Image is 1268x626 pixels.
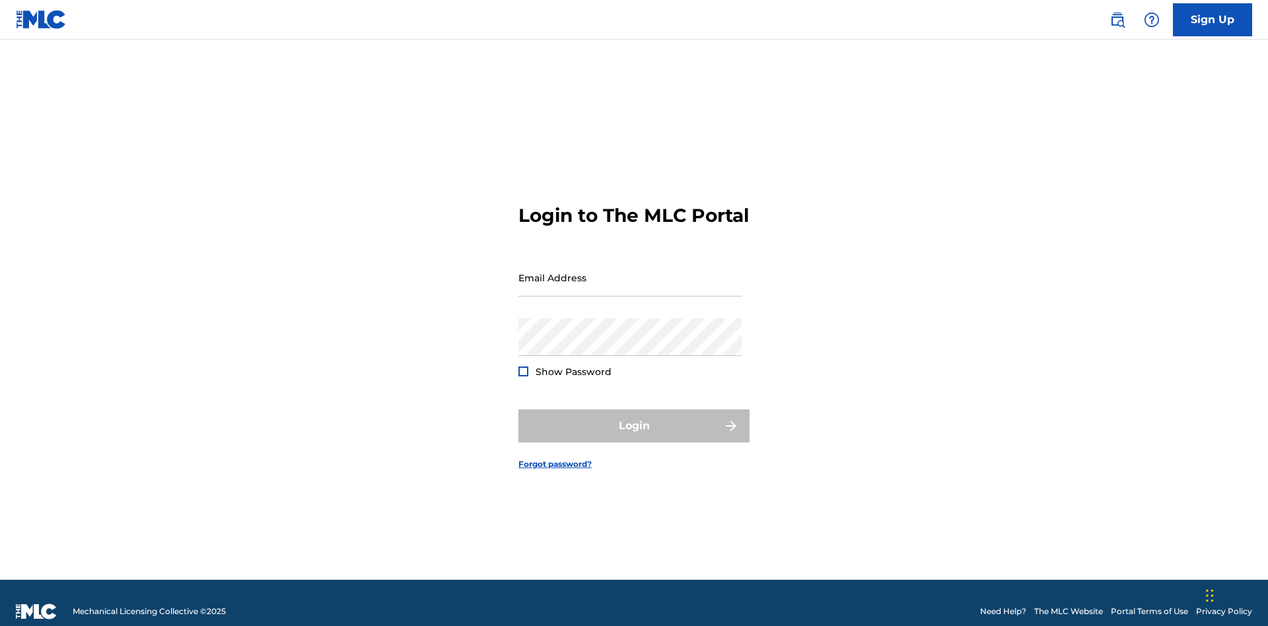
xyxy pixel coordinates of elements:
[1196,606,1252,617] a: Privacy Policy
[1202,563,1268,626] iframe: Chat Widget
[518,458,592,470] a: Forgot password?
[1034,606,1103,617] a: The MLC Website
[518,204,749,227] h3: Login to The MLC Portal
[1104,7,1131,33] a: Public Search
[536,366,612,378] span: Show Password
[1144,12,1160,28] img: help
[980,606,1026,617] a: Need Help?
[1109,12,1125,28] img: search
[1139,7,1165,33] div: Help
[1111,606,1188,617] a: Portal Terms of Use
[73,606,226,617] span: Mechanical Licensing Collective © 2025
[1206,576,1214,615] div: Drag
[1173,3,1252,36] a: Sign Up
[16,604,57,619] img: logo
[16,10,67,29] img: MLC Logo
